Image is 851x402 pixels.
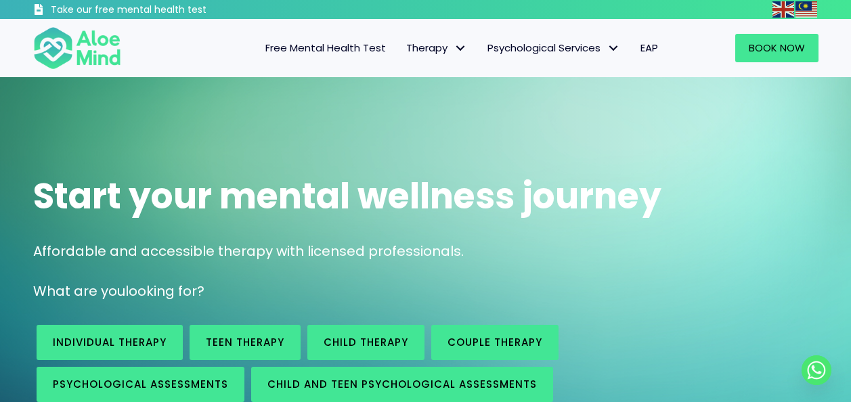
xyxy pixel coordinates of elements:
[33,3,279,19] a: Take our free mental health test
[33,242,819,261] p: Affordable and accessible therapy with licensed professionals.
[33,171,661,221] span: Start your mental wellness journey
[267,377,537,391] span: Child and Teen Psychological assessments
[33,282,125,300] span: What are you
[190,325,301,360] a: Teen Therapy
[735,34,819,62] a: Book Now
[487,41,620,55] span: Psychological Services
[265,41,386,55] span: Free Mental Health Test
[749,41,805,55] span: Book Now
[53,377,228,391] span: Psychological assessments
[51,3,279,17] h3: Take our free mental health test
[640,41,658,55] span: EAP
[37,325,183,360] a: Individual therapy
[53,335,167,349] span: Individual therapy
[37,367,244,402] a: Psychological assessments
[206,335,284,349] span: Teen Therapy
[431,325,559,360] a: Couple therapy
[307,325,424,360] a: Child Therapy
[406,41,467,55] span: Therapy
[802,355,831,385] a: Whatsapp
[251,367,553,402] a: Child and Teen Psychological assessments
[477,34,630,62] a: Psychological ServicesPsychological Services: submenu
[630,34,668,62] a: EAP
[772,1,794,18] img: en
[139,34,668,62] nav: Menu
[795,1,817,18] img: ms
[33,26,121,70] img: Aloe mind Logo
[604,39,624,58] span: Psychological Services: submenu
[451,39,471,58] span: Therapy: submenu
[795,1,819,17] a: Malay
[772,1,795,17] a: English
[448,335,542,349] span: Couple therapy
[125,282,204,300] span: looking for?
[255,34,396,62] a: Free Mental Health Test
[396,34,477,62] a: TherapyTherapy: submenu
[324,335,408,349] span: Child Therapy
